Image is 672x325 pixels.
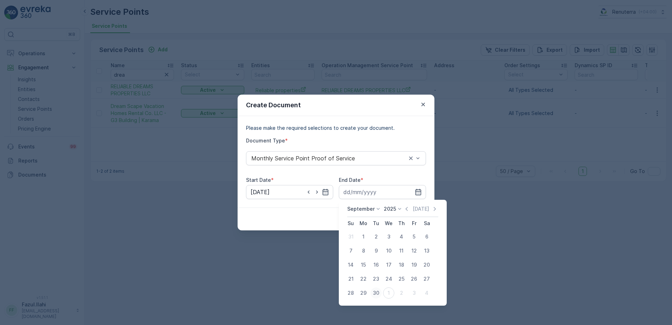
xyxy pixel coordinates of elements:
[358,287,369,299] div: 29
[395,217,408,230] th: Thursday
[370,231,382,242] div: 2
[345,273,356,285] div: 21
[246,100,301,110] p: Create Document
[246,185,333,199] input: dd/mm/yyyy
[421,259,432,270] div: 20
[370,259,382,270] div: 16
[396,231,407,242] div: 4
[347,205,375,212] p: September
[357,217,370,230] th: Monday
[383,245,394,256] div: 10
[421,273,432,285] div: 27
[345,231,356,242] div: 31
[396,273,407,285] div: 25
[370,287,382,299] div: 30
[383,259,394,270] div: 17
[358,273,369,285] div: 22
[345,245,356,256] div: 7
[345,259,356,270] div: 14
[408,217,420,230] th: Friday
[408,245,420,256] div: 12
[246,177,271,183] label: Start Date
[370,273,382,285] div: 23
[383,273,394,285] div: 24
[420,217,433,230] th: Saturday
[408,287,420,299] div: 3
[339,177,361,183] label: End Date
[421,287,432,299] div: 4
[384,205,396,212] p: 2025
[413,205,429,212] p: [DATE]
[396,259,407,270] div: 18
[339,185,426,199] input: dd/mm/yyyy
[383,287,394,299] div: 1
[383,231,394,242] div: 3
[421,245,432,256] div: 13
[370,217,382,230] th: Tuesday
[358,259,369,270] div: 15
[421,231,432,242] div: 6
[344,217,357,230] th: Sunday
[358,245,369,256] div: 8
[396,287,407,299] div: 2
[382,217,395,230] th: Wednesday
[408,259,420,270] div: 19
[345,287,356,299] div: 28
[246,125,426,132] p: Please make the required selections to create your document.
[370,245,382,256] div: 9
[246,138,285,144] label: Document Type
[408,273,420,285] div: 26
[358,231,369,242] div: 1
[396,245,407,256] div: 11
[408,231,420,242] div: 5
